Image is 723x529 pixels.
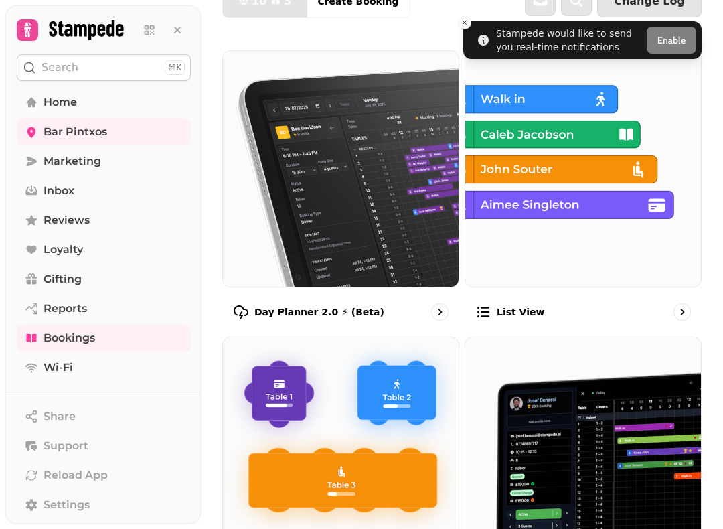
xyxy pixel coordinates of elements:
svg: go to [675,305,689,319]
span: Gifting [44,271,82,287]
a: Bar Pintxos [17,119,191,145]
span: Bar Pintxos [44,124,107,140]
button: Enable [647,27,696,54]
div: ⌘K [165,60,185,75]
img: Day Planner 2.0 ⚡ (Beta) [223,51,459,287]
svg: go to [433,305,447,319]
a: Inbox [17,177,191,204]
span: Loyalty [44,242,83,258]
button: Reload App [17,462,191,489]
a: Wi-Fi [17,354,191,381]
a: Home [17,89,191,116]
span: Reports [44,301,87,317]
button: Close toast [458,16,471,29]
button: Share [17,403,191,430]
a: Marketing [17,148,191,175]
a: Day Planner 2.0 ⚡ (Beta)Day Planner 2.0 ⚡ (Beta) [222,50,459,331]
a: List viewList view [465,50,702,331]
span: Wi-Fi [44,360,73,376]
img: List view [465,51,701,287]
span: Marketing [44,153,101,169]
a: Bookings [17,325,191,352]
span: Home [44,94,77,110]
div: Stampede would like to send you real-time notifications [496,27,641,54]
span: Inbox [44,183,74,199]
a: Settings [17,492,191,518]
p: List view [497,305,544,319]
a: Reports [17,295,191,322]
button: Search⌘K [17,54,191,81]
span: Bookings [44,330,95,346]
a: Gifting [17,266,191,293]
span: Share [44,408,76,425]
span: Settings [44,497,90,513]
span: Support [44,438,88,454]
a: Loyalty [17,236,191,263]
p: Day Planner 2.0 ⚡ (Beta) [254,305,384,319]
span: Reload App [44,467,108,483]
p: Search [42,60,78,76]
button: Support [17,433,191,459]
a: Reviews [17,207,191,234]
span: Reviews [44,212,90,228]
